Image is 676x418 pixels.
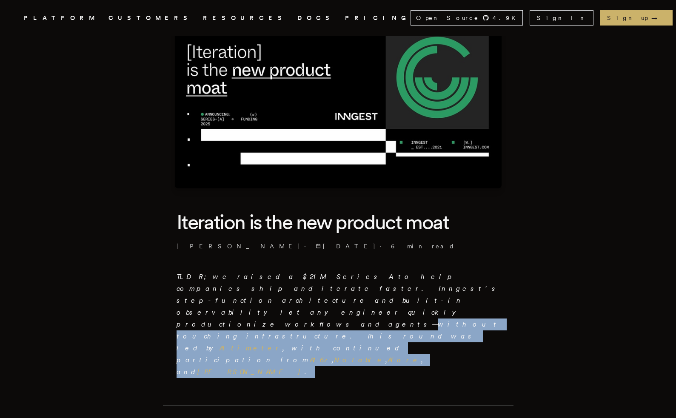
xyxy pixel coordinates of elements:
a: Afore [388,356,421,364]
button: PLATFORM [24,13,98,23]
span: [DATE] [316,242,376,250]
span: 4.9 K [493,14,521,22]
a: DOCS [297,13,335,23]
a: PRICING [345,13,411,23]
h1: Iteration is the new product moat [177,209,500,235]
button: RESOURCES [203,13,287,23]
a: Sign In [530,10,593,26]
a: A16z [310,356,332,364]
img: Featured image for Iteration is the new product moat blog post [175,25,502,188]
span: → [651,14,666,22]
a: Notable [334,356,385,364]
a: [PERSON_NAME] [177,242,301,250]
span: 6 min read [391,242,455,250]
a: Altimeter [220,344,282,352]
a: Sign up [600,10,673,26]
a: [PERSON_NAME] [197,368,305,376]
em: TLDR; we raised a $21M Series A to help companies ship and iterate faster. Inngest's step-functio... [177,273,500,376]
a: CUSTOMERS [108,13,193,23]
span: Open Source [416,14,479,22]
p: · · [177,242,500,250]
